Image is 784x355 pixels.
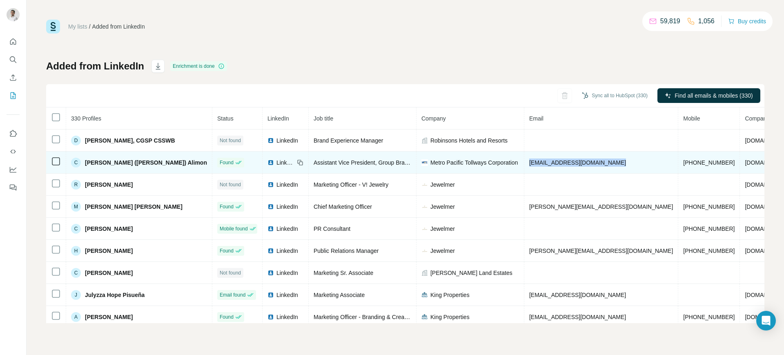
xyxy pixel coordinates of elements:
[7,70,20,85] button: Enrich CSV
[698,16,715,26] p: 1,056
[529,292,626,298] span: [EMAIL_ADDRESS][DOMAIN_NAME]
[71,268,81,278] div: C
[46,20,60,33] img: Surfe Logo
[421,226,428,232] img: company-logo
[267,292,274,298] img: LinkedIn logo
[7,8,20,21] img: Avatar
[421,292,428,298] img: company-logo
[170,61,227,71] div: Enrichment is done
[314,203,372,210] span: Chief Marketing Officer
[71,158,81,167] div: C
[220,225,248,232] span: Mobile found
[7,52,20,67] button: Search
[683,203,735,210] span: [PHONE_NUMBER]
[430,291,470,299] span: King Properties
[220,291,245,299] span: Email found
[421,159,428,166] img: company-logo
[529,314,626,320] span: [EMAIL_ADDRESS][DOMAIN_NAME]
[430,247,455,255] span: Jewelmer
[430,136,508,145] span: Robinsons Hotels and Resorts
[276,313,298,321] span: LinkedIn
[220,159,234,166] span: Found
[314,248,379,254] span: Public Relations Manager
[683,159,735,166] span: [PHONE_NUMBER]
[71,290,81,300] div: J
[430,225,455,233] span: Jewelmer
[276,225,298,233] span: LinkedIn
[220,181,241,188] span: Not found
[675,92,753,100] span: Find all emails & mobiles (330)
[46,60,144,73] h1: Added from LinkedIn
[276,181,298,189] span: LinkedIn
[71,202,81,212] div: M
[683,248,735,254] span: [PHONE_NUMBER]
[421,248,428,254] img: company-logo
[85,159,207,167] span: [PERSON_NAME] ([PERSON_NAME]) Alimon
[660,16,680,26] p: 59,819
[220,137,241,144] span: Not found
[7,180,20,195] button: Feedback
[529,159,626,166] span: [EMAIL_ADDRESS][DOMAIN_NAME]
[421,115,446,122] span: Company
[576,89,653,102] button: Sync all to HubSpot (330)
[71,312,81,322] div: A
[430,313,470,321] span: King Properties
[683,314,735,320] span: [PHONE_NUMBER]
[267,115,289,122] span: LinkedIn
[529,248,673,254] span: [PERSON_NAME][EMAIL_ADDRESS][DOMAIN_NAME]
[267,159,274,166] img: LinkedIn logo
[217,115,234,122] span: Status
[314,159,474,166] span: Assistant Vice President, Group Branding and Communications
[430,269,512,277] span: [PERSON_NAME] Land Estates
[421,203,428,210] img: company-logo
[89,22,91,31] li: /
[421,314,428,320] img: company-logo
[267,181,274,188] img: LinkedIn logo
[220,313,234,321] span: Found
[85,291,145,299] span: Julyzza Hope Pisueña
[71,246,81,256] div: H
[7,144,20,159] button: Use Surfe API
[267,203,274,210] img: LinkedIn logo
[85,181,133,189] span: [PERSON_NAME]
[276,136,298,145] span: LinkedIn
[430,203,455,211] span: Jewelmer
[276,247,298,255] span: LinkedIn
[657,88,760,103] button: Find all emails & mobiles (330)
[220,269,241,277] span: Not found
[314,226,350,232] span: PR Consultant
[276,203,298,211] span: LinkedIn
[220,203,234,210] span: Found
[529,115,543,122] span: Email
[85,313,133,321] span: [PERSON_NAME]
[314,137,383,144] span: Brand Experience Manager
[220,247,234,255] span: Found
[267,226,274,232] img: LinkedIn logo
[314,314,416,320] span: Marketing Officer - Branding & Creatives
[85,203,183,211] span: [PERSON_NAME] [PERSON_NAME]
[7,162,20,177] button: Dashboard
[85,269,133,277] span: [PERSON_NAME]
[430,181,455,189] span: Jewelmer
[85,247,133,255] span: [PERSON_NAME]
[683,226,735,232] span: [PHONE_NUMBER]
[71,224,81,234] div: C
[314,270,373,276] span: Marketing Sr. Associate
[276,291,298,299] span: LinkedIn
[314,292,365,298] span: Marketing Associate
[68,23,87,30] a: My lists
[728,16,766,27] button: Buy credits
[529,203,673,210] span: [PERSON_NAME][EMAIL_ADDRESS][DOMAIN_NAME]
[7,126,20,141] button: Use Surfe on LinkedIn
[85,225,133,233] span: [PERSON_NAME]
[7,88,20,103] button: My lists
[267,137,274,144] img: LinkedIn logo
[71,136,81,145] div: D
[267,270,274,276] img: LinkedIn logo
[314,181,388,188] span: Marketing Officer - V! Jewelry
[314,115,333,122] span: Job title
[267,248,274,254] img: LinkedIn logo
[267,314,274,320] img: LinkedIn logo
[421,181,428,188] img: company-logo
[7,34,20,49] button: Quick start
